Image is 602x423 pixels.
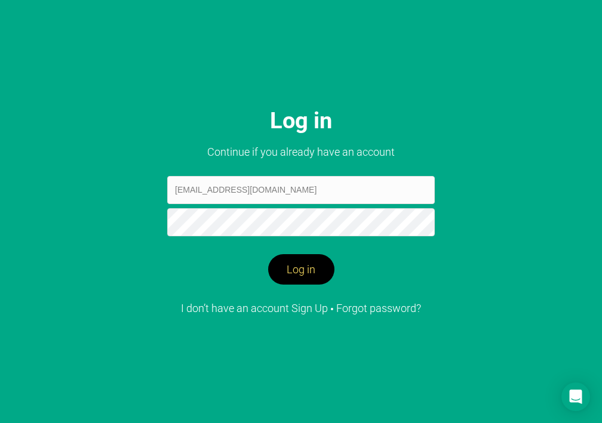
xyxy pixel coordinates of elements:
[561,382,590,411] div: Open Intercom Messenger
[201,146,401,159] h2: Continue if you already have an account
[268,254,334,285] button: Log in
[181,302,328,314] a: I don’t have an account Sign Up
[331,304,334,314] span: •
[167,176,435,204] input: Email address
[270,107,332,135] h1: Log in
[336,302,421,314] a: Forgot password?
